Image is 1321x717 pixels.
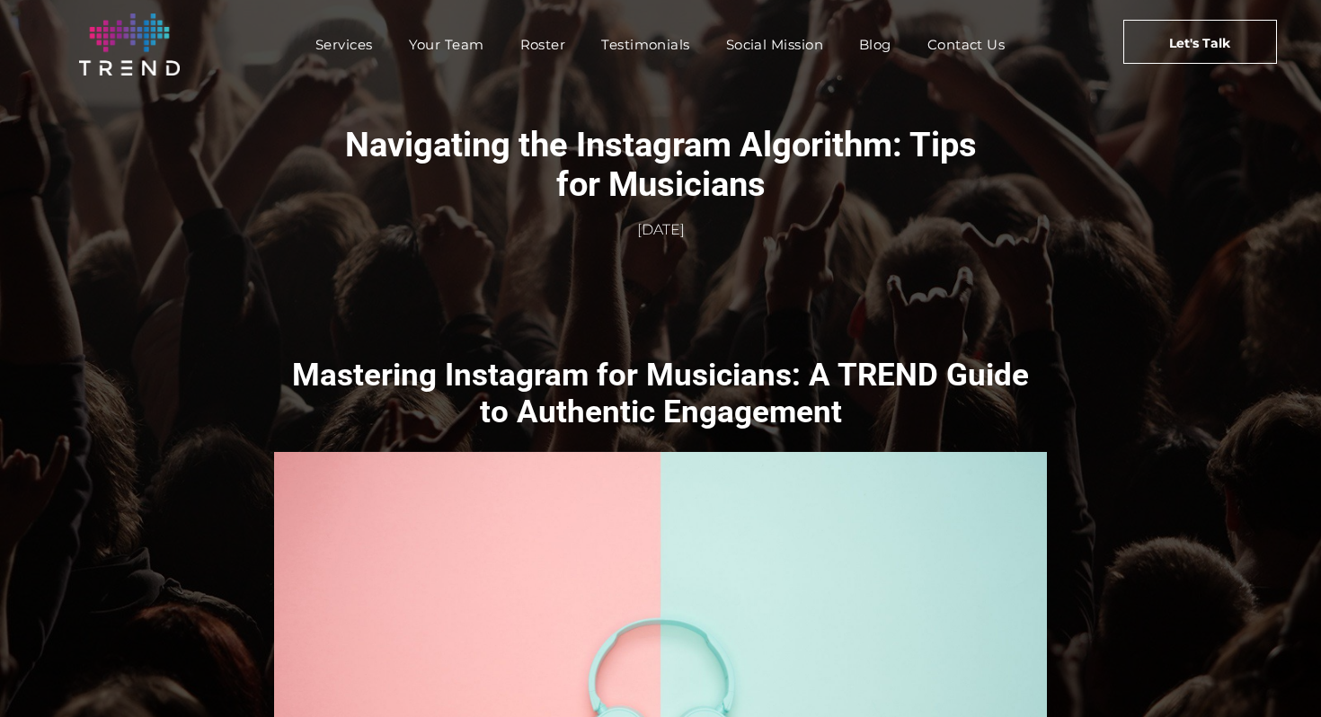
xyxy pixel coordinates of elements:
[909,31,1024,58] a: Contact Us
[391,31,502,58] a: Your Team
[502,31,584,58] a: Roster
[79,13,180,75] img: logo
[326,219,995,240] div: [DATE]
[292,357,1029,430] span: Mastering Instagram for Musicians: A TREND Guide to Authentic Engagement
[1169,21,1230,66] span: Let's Talk
[841,31,909,58] a: Blog
[1123,20,1277,64] a: Let's Talk
[326,123,995,206] h3: Navigating the Instagram Algorithm: Tips for Musicians
[583,31,707,58] a: Testimonials
[297,31,391,58] a: Services
[708,31,841,58] a: Social Mission
[1231,631,1321,717] iframe: Chat Widget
